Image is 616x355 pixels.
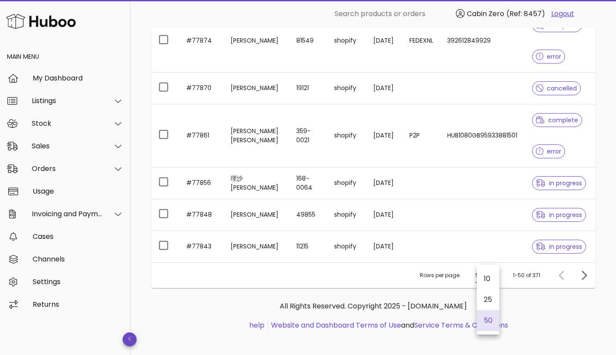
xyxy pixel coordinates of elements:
[475,271,482,279] div: 50
[366,10,402,73] td: [DATE]
[576,268,592,283] button: Next page
[414,320,508,330] a: Service Terms & Conditions
[32,210,103,218] div: Invoicing and Payments
[536,22,578,28] span: complete
[475,268,496,282] div: 50Rows per page:
[484,316,492,325] div: 50
[536,117,578,123] span: complete
[249,320,264,330] a: help
[224,10,289,73] td: [PERSON_NAME]
[484,295,492,304] div: 25
[271,320,401,330] a: Website and Dashboard Terms of Use
[366,199,402,231] td: [DATE]
[6,12,76,30] img: Huboo Logo
[513,271,540,279] div: 1-50 of 371
[366,104,402,167] td: [DATE]
[366,73,402,104] td: [DATE]
[551,9,574,19] a: Logout
[33,74,124,82] div: My Dashboard
[224,167,289,199] td: 理沙 [PERSON_NAME]
[467,9,504,19] span: Cabin Zero
[402,10,440,73] td: FEDEXNL
[32,119,103,127] div: Stock
[224,73,289,104] td: [PERSON_NAME]
[33,278,124,286] div: Settings
[327,10,366,73] td: shopify
[536,212,582,218] span: in progress
[327,231,366,262] td: shopify
[33,187,124,195] div: Usage
[224,199,289,231] td: [PERSON_NAME]
[289,10,327,73] td: 81549
[32,142,103,150] div: Sales
[289,73,327,104] td: 19121
[536,180,582,186] span: in progress
[179,10,224,73] td: #77874
[536,85,577,91] span: cancelled
[327,104,366,167] td: shopify
[179,199,224,231] td: #77848
[158,301,588,311] p: All Rights Reserved. Copyright 2025 - [DOMAIN_NAME]
[440,10,525,73] td: 392612849929
[32,164,103,173] div: Orders
[420,263,496,288] div: Rows per page:
[289,231,327,262] td: 11215
[224,231,289,262] td: [PERSON_NAME]
[536,244,582,250] span: in progress
[33,232,124,241] div: Cases
[179,104,224,167] td: #77861
[327,73,366,104] td: shopify
[327,167,366,199] td: shopify
[484,275,492,283] div: 10
[506,9,545,19] span: (Ref: 8457)
[33,300,124,308] div: Returns
[366,231,402,262] td: [DATE]
[289,199,327,231] td: 49855
[327,199,366,231] td: shopify
[179,73,224,104] td: #77870
[33,255,124,263] div: Channels
[289,104,327,167] td: 359-0021
[179,167,224,199] td: #77856
[536,54,562,60] span: error
[179,231,224,262] td: #77843
[224,104,289,167] td: [PERSON_NAME] [PERSON_NAME]
[32,97,103,105] div: Listings
[440,104,525,167] td: HUB1080GB95933881501
[402,104,440,167] td: P2P
[536,148,562,154] span: error
[289,167,327,199] td: 168-0064
[366,167,402,199] td: [DATE]
[268,320,508,331] li: and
